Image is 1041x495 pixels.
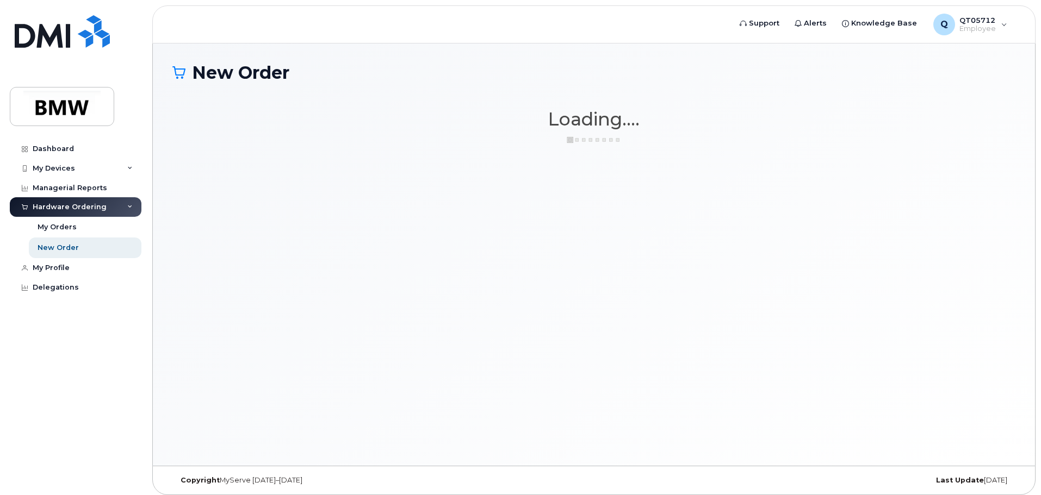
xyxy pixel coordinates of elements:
div: [DATE] [734,476,1015,485]
h1: Loading.... [172,109,1015,129]
strong: Last Update [936,476,984,484]
h1: New Order [172,63,1015,82]
div: MyServe [DATE]–[DATE] [172,476,454,485]
strong: Copyright [181,476,220,484]
img: ajax-loader-3a6953c30dc77f0bf724df975f13086db4f4c1262e45940f03d1251963f1bf2e.gif [567,136,621,144]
